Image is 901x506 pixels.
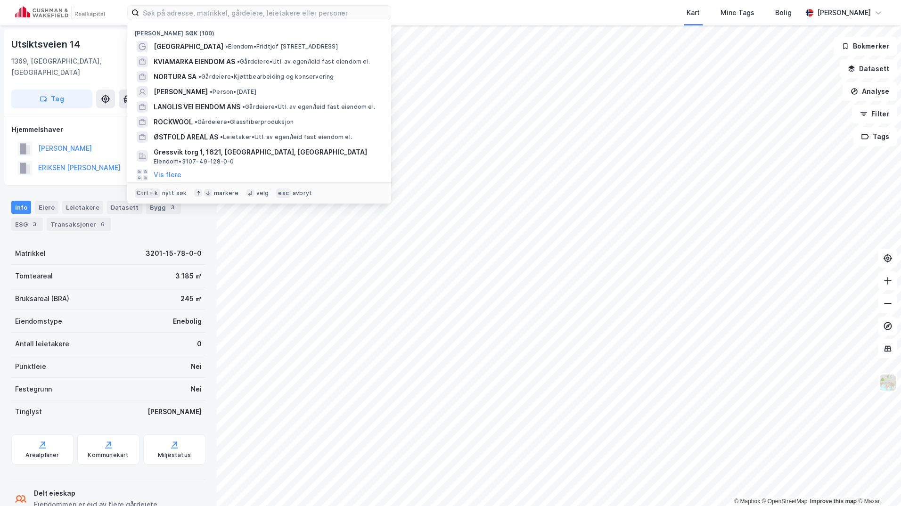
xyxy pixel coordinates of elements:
button: Vis flere [154,169,181,180]
span: • [195,118,197,125]
div: 3201-15-78-0-0 [146,248,202,259]
div: Nei [191,384,202,395]
span: KVIAMARKA EIENDOM AS [154,56,235,67]
div: Utsiktsveien 14 [11,37,82,52]
button: Analyse [843,82,897,101]
span: Gressvik torg 1, 1621, [GEOGRAPHIC_DATA], [GEOGRAPHIC_DATA] [154,147,380,158]
div: velg [256,189,269,197]
div: Kontrollprogram for chat [854,461,901,506]
span: Gårdeiere • Utl. av egen/leid fast eiendom el. [242,103,375,111]
div: Eiendomstype [15,316,62,327]
input: Søk på adresse, matrikkel, gårdeiere, leietakere eller personer [139,6,391,20]
span: • [225,43,228,50]
span: ROCKWOOL [154,116,193,128]
div: Bygg [146,201,181,214]
a: Mapbox [734,498,760,505]
a: Improve this map [810,498,857,505]
button: Bokmerker [834,37,897,56]
span: [PERSON_NAME] [154,86,208,98]
div: Festegrunn [15,384,52,395]
span: Gårdeiere • Glassfiberproduksjon [195,118,294,126]
div: 3 [168,203,177,212]
div: Bolig [775,7,792,18]
div: markere [214,189,238,197]
div: Tinglyst [15,406,42,417]
div: Miljøstatus [158,451,191,459]
div: Bruksareal (BRA) [15,293,69,304]
div: Delt eieskap [34,488,157,499]
div: 3 [30,220,39,229]
div: ESG [11,218,43,231]
span: • [210,88,213,95]
div: Nei [191,361,202,372]
span: Person • [DATE] [210,88,256,96]
div: Info [11,201,31,214]
div: 3 185 ㎡ [175,270,202,282]
div: Kart [687,7,700,18]
div: Punktleie [15,361,46,372]
div: [PERSON_NAME] [817,7,871,18]
img: cushman-wakefield-realkapital-logo.202ea83816669bd177139c58696a8fa1.svg [15,6,105,19]
div: Antall leietakere [15,338,69,350]
span: • [242,103,245,110]
button: Filter [852,105,897,123]
span: Leietaker • Utl. av egen/leid fast eiendom el. [220,133,352,141]
span: • [220,133,223,140]
div: Leietakere [62,201,103,214]
div: 0 [197,338,202,350]
span: Eiendom • 3107-49-128-0-0 [154,158,234,165]
div: 245 ㎡ [180,293,202,304]
div: 1369, [GEOGRAPHIC_DATA], [GEOGRAPHIC_DATA] [11,56,134,78]
button: Tag [11,90,92,108]
div: [PERSON_NAME] [147,406,202,417]
div: Ctrl + k [135,188,160,198]
div: Arealplaner [25,451,59,459]
div: Matrikkel [15,248,46,259]
span: • [198,73,201,80]
span: Gårdeiere • Utl. av egen/leid fast eiendom el. [237,58,370,65]
button: Datasett [840,59,897,78]
div: nytt søk [162,189,187,197]
button: Tags [853,127,897,146]
div: Eiere [35,201,58,214]
div: [PERSON_NAME] søk (100) [127,22,391,39]
div: Enebolig [173,316,202,327]
div: Datasett [107,201,142,214]
div: esc [276,188,291,198]
span: [GEOGRAPHIC_DATA] [154,41,223,52]
img: Z [879,374,897,392]
div: Mine Tags [721,7,754,18]
span: Gårdeiere • Kjøttbearbeiding og konservering [198,73,334,81]
a: OpenStreetMap [762,498,808,505]
span: • [237,58,240,65]
span: NORTURA SA [154,71,197,82]
div: avbryt [293,189,312,197]
div: Transaksjoner [47,218,111,231]
div: 6 [98,220,107,229]
span: ØSTFOLD AREAL AS [154,131,218,143]
iframe: Chat Widget [854,461,901,506]
span: Eiendom • Fridtjof [STREET_ADDRESS] [225,43,338,50]
span: LANGLIS VEI EIENDOM ANS [154,101,240,113]
div: Hjemmelshaver [12,124,205,135]
div: Tomteareal [15,270,53,282]
div: Kommunekart [88,451,129,459]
